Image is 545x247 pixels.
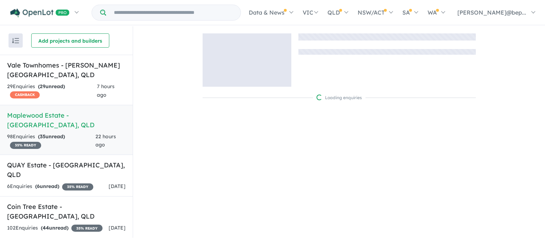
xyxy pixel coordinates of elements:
div: Loading enquiries [316,94,362,101]
span: [DATE] [109,183,126,189]
h5: Coin Tree Estate - [GEOGRAPHIC_DATA] , QLD [7,202,126,221]
strong: ( unread) [35,183,59,189]
h5: Vale Townhomes - [PERSON_NAME][GEOGRAPHIC_DATA] , QLD [7,60,126,80]
div: 6 Enquir ies [7,182,93,191]
span: [DATE] [109,225,126,231]
strong: ( unread) [41,225,68,231]
span: 44 [43,225,49,231]
img: Openlot PRO Logo White [10,9,70,17]
div: 98 Enquir ies [7,133,95,150]
span: 29 [40,83,45,90]
strong: ( unread) [38,83,65,90]
h5: Maplewood Estate - [GEOGRAPHIC_DATA] , QLD [7,111,126,130]
span: [PERSON_NAME]@bep... [457,9,526,16]
div: 29 Enquir ies [7,82,97,100]
strong: ( unread) [38,133,65,140]
span: 35 % READY [71,225,103,232]
span: 35 % READY [10,142,41,149]
h5: QUAY Estate - [GEOGRAPHIC_DATA] , QLD [7,160,126,179]
img: sort.svg [12,38,19,43]
span: 7 hours ago [97,83,115,98]
span: 6 [37,183,40,189]
input: Try estate name, suburb, builder or developer [108,5,239,20]
span: 35 [40,133,45,140]
span: 35 % READY [62,183,93,190]
div: 102 Enquir ies [7,224,103,232]
button: Add projects and builders [31,33,109,48]
span: 22 hours ago [95,133,116,148]
span: CASHBACK [10,91,40,98]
